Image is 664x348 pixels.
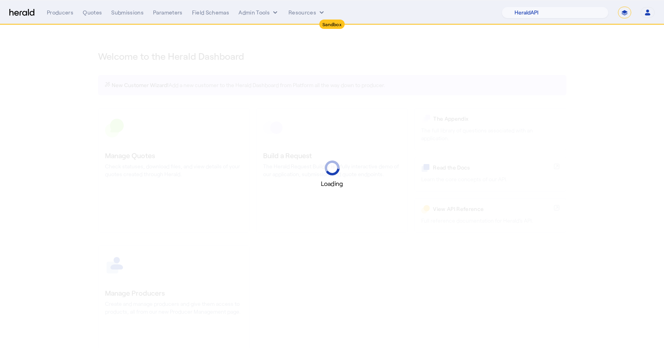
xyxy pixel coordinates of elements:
div: Producers [47,9,73,16]
div: Sandbox [319,20,345,29]
img: Herald Logo [9,9,34,16]
div: Field Schemas [192,9,230,16]
div: Submissions [111,9,144,16]
div: Parameters [153,9,183,16]
button: internal dropdown menu [239,9,279,16]
div: Quotes [83,9,102,16]
button: Resources dropdown menu [288,9,326,16]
